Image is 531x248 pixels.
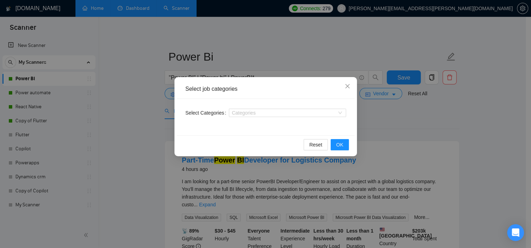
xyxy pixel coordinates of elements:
[330,139,349,150] button: OK
[185,107,229,118] label: Select Categories
[338,77,357,96] button: Close
[304,139,328,150] button: Reset
[507,224,524,241] div: Open Intercom Messenger
[336,141,343,149] span: OK
[185,85,346,93] div: Select job categories
[309,141,322,149] span: Reset
[345,83,350,89] span: close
